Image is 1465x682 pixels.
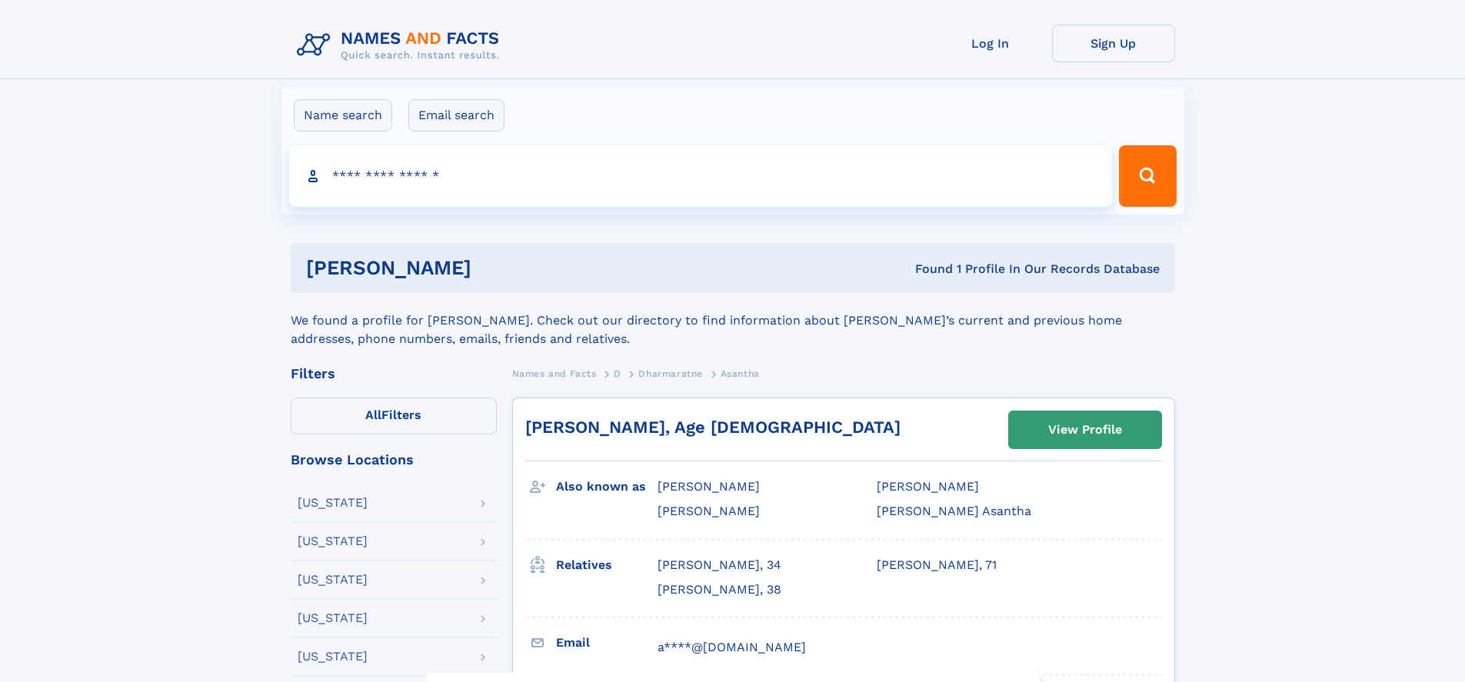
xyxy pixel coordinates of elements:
[291,293,1175,348] div: We found a profile for [PERSON_NAME]. Check out our directory to find information about [PERSON_N...
[877,504,1031,518] span: [PERSON_NAME] Asantha
[658,557,781,574] a: [PERSON_NAME], 34
[298,650,368,663] div: [US_STATE]
[525,418,901,437] a: [PERSON_NAME], Age [DEMOGRAPHIC_DATA]
[877,479,979,494] span: [PERSON_NAME]
[556,474,658,500] h3: Also known as
[306,258,694,278] h1: [PERSON_NAME]
[721,368,760,379] span: Asantha
[658,581,781,598] a: [PERSON_NAME], 38
[365,408,381,422] span: All
[289,145,1113,207] input: search input
[298,497,368,509] div: [US_STATE]
[291,25,512,66] img: Logo Names and Facts
[291,367,497,381] div: Filters
[1048,412,1122,447] div: View Profile
[556,630,658,656] h3: Email
[1119,145,1176,207] button: Search Button
[614,364,621,383] a: D
[638,364,703,383] a: Dharmaratne
[298,535,368,547] div: [US_STATE]
[929,25,1052,62] a: Log In
[658,479,760,494] span: [PERSON_NAME]
[291,398,497,434] label: Filters
[638,368,703,379] span: Dharmaratne
[877,557,997,574] a: [PERSON_NAME], 71
[1052,25,1175,62] a: Sign Up
[614,368,621,379] span: D
[291,453,497,467] div: Browse Locations
[512,364,597,383] a: Names and Facts
[408,99,504,131] label: Email search
[294,99,392,131] label: Name search
[693,261,1160,278] div: Found 1 Profile In Our Records Database
[298,612,368,624] div: [US_STATE]
[556,552,658,578] h3: Relatives
[298,574,368,586] div: [US_STATE]
[1009,411,1161,448] a: View Profile
[658,504,760,518] span: [PERSON_NAME]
